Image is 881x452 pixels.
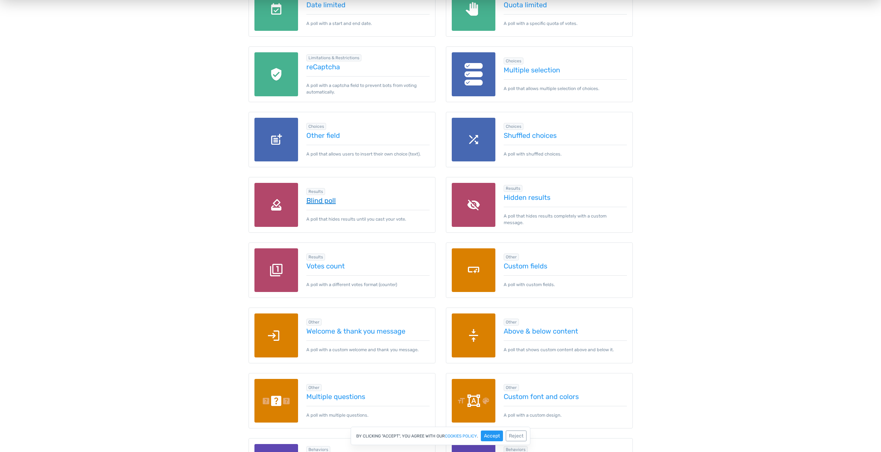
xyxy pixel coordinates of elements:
a: Shuffled choices [504,132,627,139]
a: Other field [306,132,430,139]
span: Browse all in Choices [504,57,523,64]
p: A poll with a custom welcome and thank you message. [306,340,430,353]
img: welcome-thank-you-message.png [254,313,298,357]
p: A poll with a specific quota of votes. [504,14,627,27]
a: Votes count [306,262,430,270]
img: votes-count.png [254,248,298,292]
p: A poll with a custom design. [504,406,627,418]
span: Browse all in Results [504,185,522,192]
span: Browse all in Results [306,188,325,195]
p: A poll that hides results completely with a custom message. [504,207,627,226]
span: Browse all in Other [306,384,322,391]
a: Multiple questions [306,393,430,400]
p: A poll that allows multiple selection of choices. [504,79,627,92]
a: Date limited [306,1,430,9]
span: Browse all in Other [504,319,519,326]
span: Browse all in Choices [306,123,326,130]
img: multiple-selection.png [452,52,496,96]
button: Reject [506,431,527,441]
a: Quota limited [504,1,627,9]
img: hidden-results.png [452,183,496,227]
a: Multiple selection [504,66,627,74]
img: multiple-questions.png [254,379,298,423]
a: reCaptcha [306,63,430,71]
p: A poll with a captcha field to prevent bots from voting automatically. [306,76,430,95]
a: Welcome & thank you message [306,327,430,335]
img: recaptcha.png [254,52,298,96]
span: Browse all in Other [306,319,322,326]
span: Browse all in Other [504,384,519,391]
img: custom-font-colors.png [452,379,496,423]
img: custom-fields.png [452,248,496,292]
span: Browse all in Results [306,254,325,260]
a: Custom font and colors [504,393,627,400]
img: other-field.png [254,118,298,162]
a: Above & below content [504,327,627,335]
img: above-below-content.png [452,313,496,357]
p: A poll with multiple questions. [306,406,430,418]
a: Custom fields [504,262,627,270]
span: Browse all in Other [504,254,519,260]
img: blind-poll.png [254,183,298,227]
p: A poll with custom fields. [504,275,627,288]
span: Browse all in Limitations & Restrictions [306,54,361,61]
div: By clicking "Accept", you agree with our . [351,427,530,445]
p: A poll that hides results until you cast your vote. [306,210,430,222]
a: Blind poll [306,197,430,204]
span: Browse all in Choices [504,123,523,130]
button: Accept [481,431,503,441]
a: cookies policy [445,434,477,438]
a: Hidden results [504,194,627,201]
p: A poll that allows users to insert their own choice (text). [306,145,430,157]
p: A poll with a start and end date. [306,14,430,27]
img: shuffle.png [452,118,496,162]
p: A poll with shuffled choices. [504,145,627,157]
p: A poll with a different votes format (counter) [306,275,430,288]
p: A poll that shows custom content above and below it. [504,340,627,353]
